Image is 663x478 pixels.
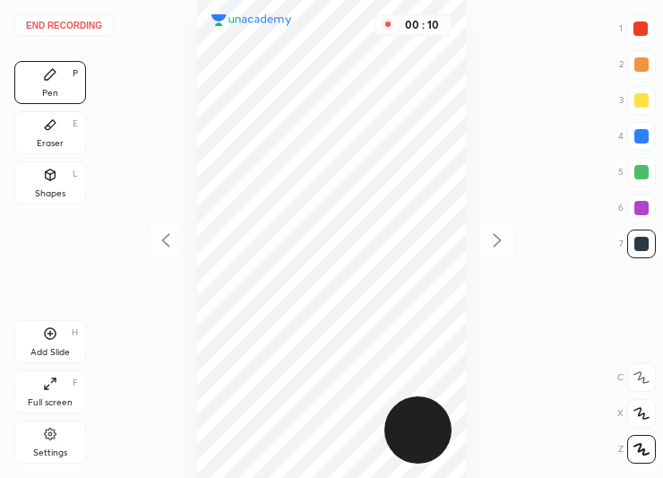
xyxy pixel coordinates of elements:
div: E [73,119,78,128]
div: 4 [618,122,656,151]
div: 3 [619,86,656,115]
div: Full screen [28,398,73,407]
div: Shapes [35,189,65,198]
div: 00 : 10 [400,19,443,31]
button: End recording [14,14,114,36]
div: Add Slide [30,348,70,357]
div: Eraser [37,139,64,148]
div: 7 [619,230,656,258]
div: L [73,169,78,178]
div: F [73,378,78,387]
div: C [617,363,656,392]
img: logo.38c385cc.svg [211,14,292,26]
div: X [617,399,656,428]
div: 6 [618,194,656,222]
div: 2 [619,50,656,79]
div: 5 [618,158,656,187]
div: Z [618,435,656,464]
div: H [72,328,78,337]
div: P [73,69,78,78]
div: Settings [33,448,67,457]
div: Pen [42,89,58,98]
div: 1 [619,14,655,43]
